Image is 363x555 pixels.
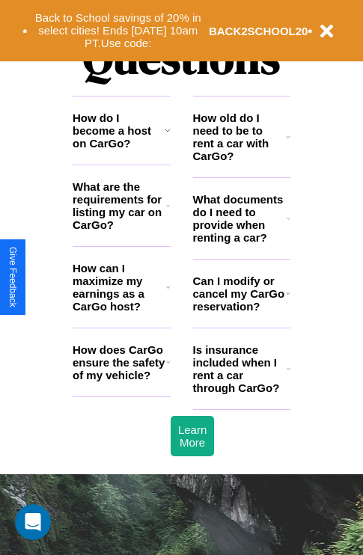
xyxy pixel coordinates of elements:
h3: How does CarGo ensure the safety of my vehicle? [73,343,166,381]
h3: Can I modify or cancel my CarGo reservation? [193,275,286,313]
button: Back to School savings of 20% in select cities! Ends [DATE] 10am PT.Use code: [28,7,209,54]
h3: How do I become a host on CarGo? [73,111,165,150]
h3: How can I maximize my earnings as a CarGo host? [73,262,166,313]
h3: What documents do I need to provide when renting a car? [193,193,287,244]
b: BACK2SCHOOL20 [209,25,308,37]
div: Give Feedback [7,247,18,307]
h3: What are the requirements for listing my car on CarGo? [73,180,166,231]
button: Learn More [171,416,214,456]
iframe: Intercom live chat [15,504,51,540]
h3: Is insurance included when I rent a car through CarGo? [193,343,287,394]
h3: How old do I need to be to rent a car with CarGo? [193,111,287,162]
